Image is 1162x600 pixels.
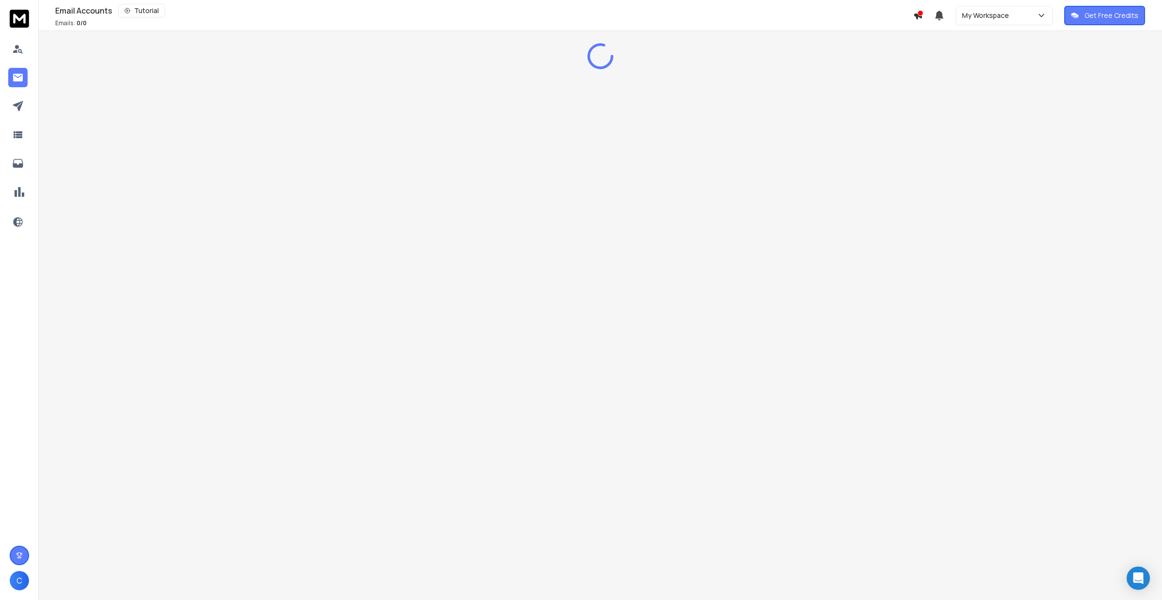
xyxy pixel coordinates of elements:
[76,19,87,27] span: 0 / 0
[118,4,165,17] button: Tutorial
[10,571,29,590] button: C
[55,19,87,27] p: Emails :
[1085,11,1138,20] p: Get Free Credits
[55,4,913,17] div: Email Accounts
[1064,6,1145,25] button: Get Free Credits
[962,11,1013,20] p: My Workspace
[1127,567,1150,590] div: Open Intercom Messenger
